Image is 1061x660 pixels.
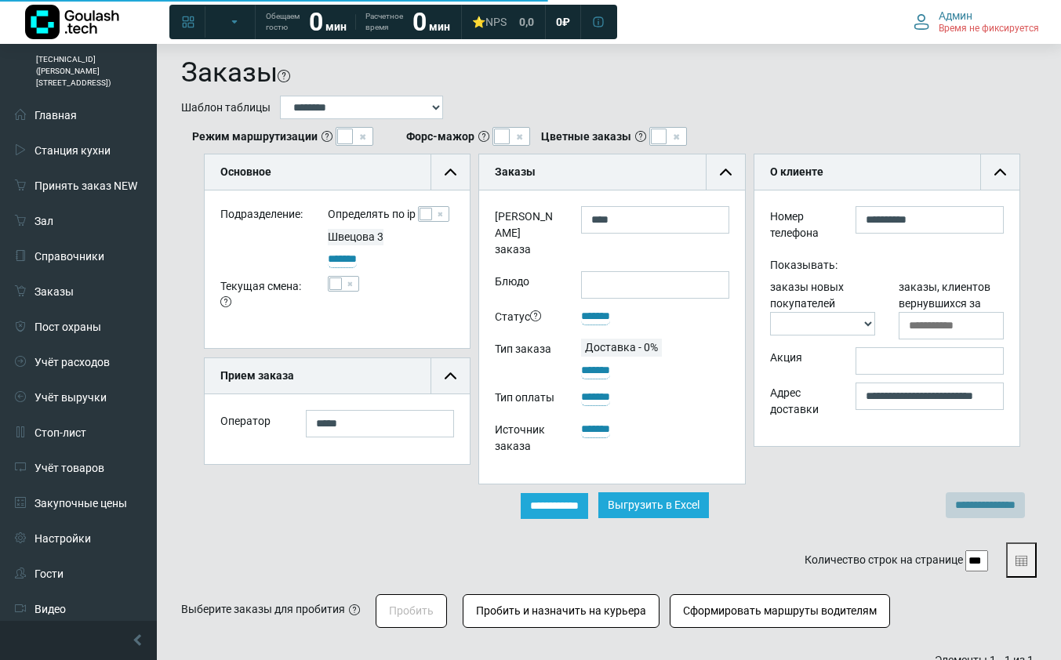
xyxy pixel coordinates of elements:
[483,306,569,331] div: Статус
[483,387,569,412] div: Тип оплаты
[181,100,271,116] label: Шаблон таблицы
[220,165,271,178] b: Основное
[720,166,732,178] img: collapse
[325,20,347,33] span: мин
[887,279,1016,339] div: заказы, клиентов вернувшихся за
[758,206,844,247] div: Номер телефона
[209,206,316,229] div: Подразделение:
[598,492,709,518] : Выгрузить в Excel
[758,279,887,339] div: заказы новых покупателей
[904,5,1048,38] button: Админ Время не фиксируется
[365,11,403,33] span: Расчетное время
[483,419,569,460] div: Источник заказа
[463,8,543,36] a: ⭐NPS 0,0
[328,206,416,223] label: Определять по ip
[547,8,580,36] a: 0 ₽
[445,166,456,178] img: collapse
[541,129,631,145] b: Цветные заказы
[495,165,536,178] b: Заказы
[805,552,963,568] label: Количество строк на странице
[483,271,569,299] label: Блюдо
[429,20,450,33] span: мин
[406,129,474,145] b: Форс-мажор
[220,369,294,382] b: Прием заказа
[181,56,278,89] h1: Заказы
[670,594,890,628] button: Сформировать маршруты водителям
[758,383,844,423] div: Адрес доставки
[309,7,323,37] strong: 0
[472,15,507,29] div: ⭐
[581,341,662,354] span: Доставка - 0%
[519,15,534,29] span: 0,0
[483,206,569,263] label: [PERSON_NAME] заказа
[758,347,844,375] div: Акция
[328,230,383,243] span: Швецова 3
[485,16,507,28] span: NPS
[376,594,447,628] button: Пробить
[220,413,271,430] label: Оператор
[770,165,823,178] b: О клиенте
[483,339,569,380] div: Тип заказа
[256,8,460,36] a: Обещаем гостю 0 мин Расчетное время 0 мин
[939,9,972,23] span: Админ
[463,594,659,628] button: Пробить и назначить на курьера
[266,11,300,33] span: Обещаем гостю
[556,15,562,29] span: 0
[209,276,316,317] div: Текущая смена:
[412,7,427,37] strong: 0
[445,370,456,382] img: collapse
[562,15,570,29] span: ₽
[994,166,1006,178] img: collapse
[758,255,1016,279] div: Показывать:
[192,129,318,145] b: Режим маршрутизации
[25,5,119,39] img: Логотип компании Goulash.tech
[181,601,345,618] div: Выберите заказы для пробития
[939,23,1039,35] span: Время не фиксируется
